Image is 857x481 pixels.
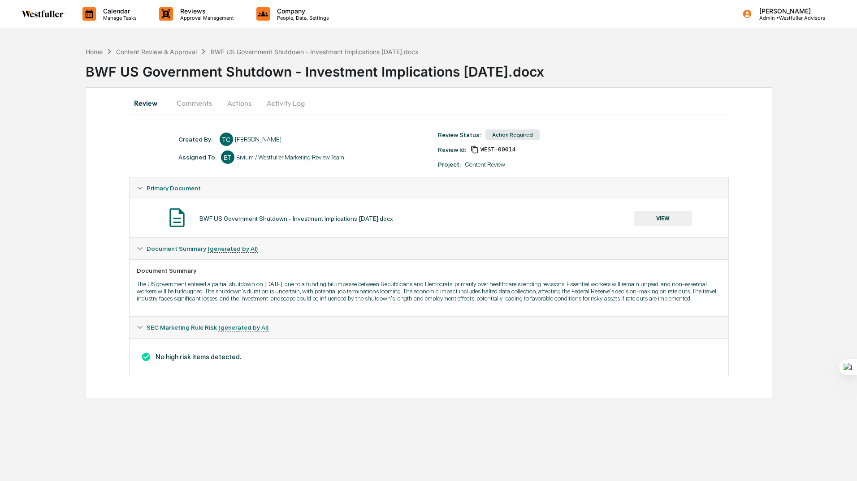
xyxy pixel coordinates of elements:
[137,267,721,274] div: Document Summary
[130,177,728,199] div: Primary Document
[236,154,344,161] div: Bivium / Westfuller Marketing Review Team
[752,7,825,15] p: [PERSON_NAME]
[270,15,333,21] p: People, Data, Settings
[86,48,103,56] div: Home
[147,185,201,192] span: Primary Document
[438,131,481,138] div: Review Status:
[129,92,729,114] div: secondary tabs example
[438,161,461,168] div: Project:
[96,15,141,21] p: Manage Tasks
[137,352,721,362] h3: No high risk items detected.
[260,92,312,114] button: Activity Log
[22,10,65,17] img: logo
[169,92,219,114] button: Comments
[137,280,721,302] p: The US government entered a partial shutdown on [DATE], due to a funding bill impasse between Rep...
[130,338,728,376] div: Document Summary (generated by AI)
[86,56,857,80] div: BWF US Government Shutdown - Investment Implications [DATE].docx
[173,15,238,21] p: Approval Management
[218,324,269,331] u: (generated by AI)
[116,48,197,56] div: Content Review & Approval
[465,161,505,168] div: Content Review
[166,206,188,229] img: Document Icon
[752,15,825,21] p: Admin • Westfuller Advisors
[211,48,419,56] div: BWF US Government Shutdown - Investment Implications [DATE].docx
[130,317,728,338] div: SEC Marketing Rule Risk (generated by AI)
[130,199,728,237] div: Primary Document
[221,150,234,164] div: BT
[634,211,692,226] button: VIEW
[220,133,233,146] div: TC
[147,324,269,331] span: SEC Marketing Rule Risk
[130,238,728,259] div: Document Summary (generated by AI)
[219,92,260,114] button: Actions
[129,92,169,114] button: Review
[147,245,258,252] span: Document Summary
[96,7,141,15] p: Calendar
[130,259,728,316] div: Document Summary (generated by AI)
[438,146,466,153] div: Review Id:
[173,7,238,15] p: Reviews
[270,7,333,15] p: Company
[485,129,540,140] div: Action Required
[235,136,281,143] div: [PERSON_NAME]
[208,245,258,253] u: (generated by AI)
[480,146,515,153] span: 602ca7d8-4e36-4f7c-8165-8edaa1597095
[199,215,393,222] div: BWF US Government Shutdown - Investment Implications [DATE].docx
[178,154,216,161] div: Assigned To:
[178,136,215,143] div: Created By: ‎ ‎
